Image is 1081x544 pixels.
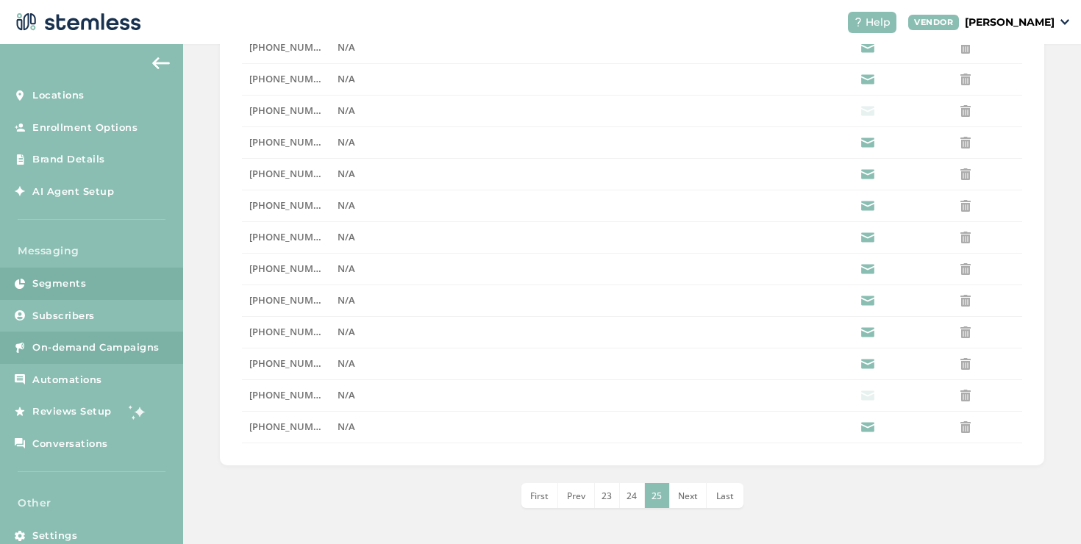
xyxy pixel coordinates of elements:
[338,326,816,338] label: N/A
[530,490,549,502] span: First
[32,152,105,167] span: Brand Details
[249,294,323,307] label: (567) 226-8992
[338,420,816,433] label: N/A
[338,357,816,370] label: N/A
[338,104,355,117] span: N/A
[338,104,816,117] label: N/A
[249,199,323,212] label: (216) 855-2372
[338,293,355,307] span: N/A
[338,40,355,54] span: N/A
[123,397,152,426] img: glitter-stars-b7820f95.gif
[908,15,959,30] div: VENDOR
[338,72,355,85] span: N/A
[12,7,141,37] img: logo-dark-0685b13c.svg
[32,121,138,135] span: Enrollment Options
[338,230,355,243] span: N/A
[249,135,334,148] span: [PHONE_NUMBER]
[249,388,334,401] span: [PHONE_NUMBER]
[1007,473,1081,544] iframe: Chat Widget
[249,357,334,370] span: [PHONE_NUMBER]
[249,293,334,307] span: [PHONE_NUMBER]
[338,357,355,370] span: N/A
[32,340,160,355] span: On-demand Campaigns
[249,262,323,275] label: (616) 675-0616
[854,18,863,26] img: icon-help-white-03924b79.svg
[338,167,355,180] span: N/A
[32,529,77,543] span: Settings
[32,185,114,199] span: AI Agent Setup
[338,231,816,243] label: N/A
[249,389,323,401] label: (817) 403-0156
[602,490,612,502] span: 23
[249,420,334,433] span: [PHONE_NUMBER]
[249,357,323,370] label: (404) 983-6187
[32,88,85,103] span: Locations
[338,168,816,180] label: N/A
[338,135,355,148] span: N/A
[249,136,323,148] label: (205) 593-0182
[866,15,891,30] span: Help
[338,199,816,212] label: N/A
[249,72,334,85] span: [PHONE_NUMBER]
[249,231,323,243] label: (646) 796-9099
[249,104,323,117] label: (801) 400-4714
[32,404,112,419] span: Reviews Setup
[338,198,355,212] span: N/A
[32,437,108,451] span: Conversations
[338,325,355,338] span: N/A
[338,41,816,54] label: N/A
[249,73,323,85] label: (804) 994-4684
[338,73,816,85] label: N/A
[32,309,95,323] span: Subscribers
[249,230,334,243] span: [PHONE_NUMBER]
[249,262,334,275] span: [PHONE_NUMBER]
[338,389,816,401] label: N/A
[678,490,698,502] span: Next
[338,136,816,148] label: N/A
[965,15,1055,30] p: [PERSON_NAME]
[32,373,102,387] span: Automations
[652,490,662,502] span: 25
[249,325,334,338] span: [PHONE_NUMBER]
[249,40,334,54] span: [PHONE_NUMBER]
[338,420,355,433] span: N/A
[567,490,585,502] span: Prev
[249,168,323,180] label: (712) 417-0323
[152,57,170,69] img: icon-arrow-back-accent-c549486e.svg
[716,490,734,502] span: Last
[249,198,334,212] span: [PHONE_NUMBER]
[338,262,355,275] span: N/A
[1060,19,1069,25] img: icon_down-arrow-small-66adaf34.svg
[338,294,816,307] label: N/A
[249,326,323,338] label: (385) 233-1266
[249,41,323,54] label: (732) 241-5851
[338,262,816,275] label: N/A
[249,104,334,117] span: [PHONE_NUMBER]
[32,276,86,291] span: Segments
[627,490,637,502] span: 24
[249,167,334,180] span: [PHONE_NUMBER]
[338,388,355,401] span: N/A
[249,420,323,433] label: (409) 771-5932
